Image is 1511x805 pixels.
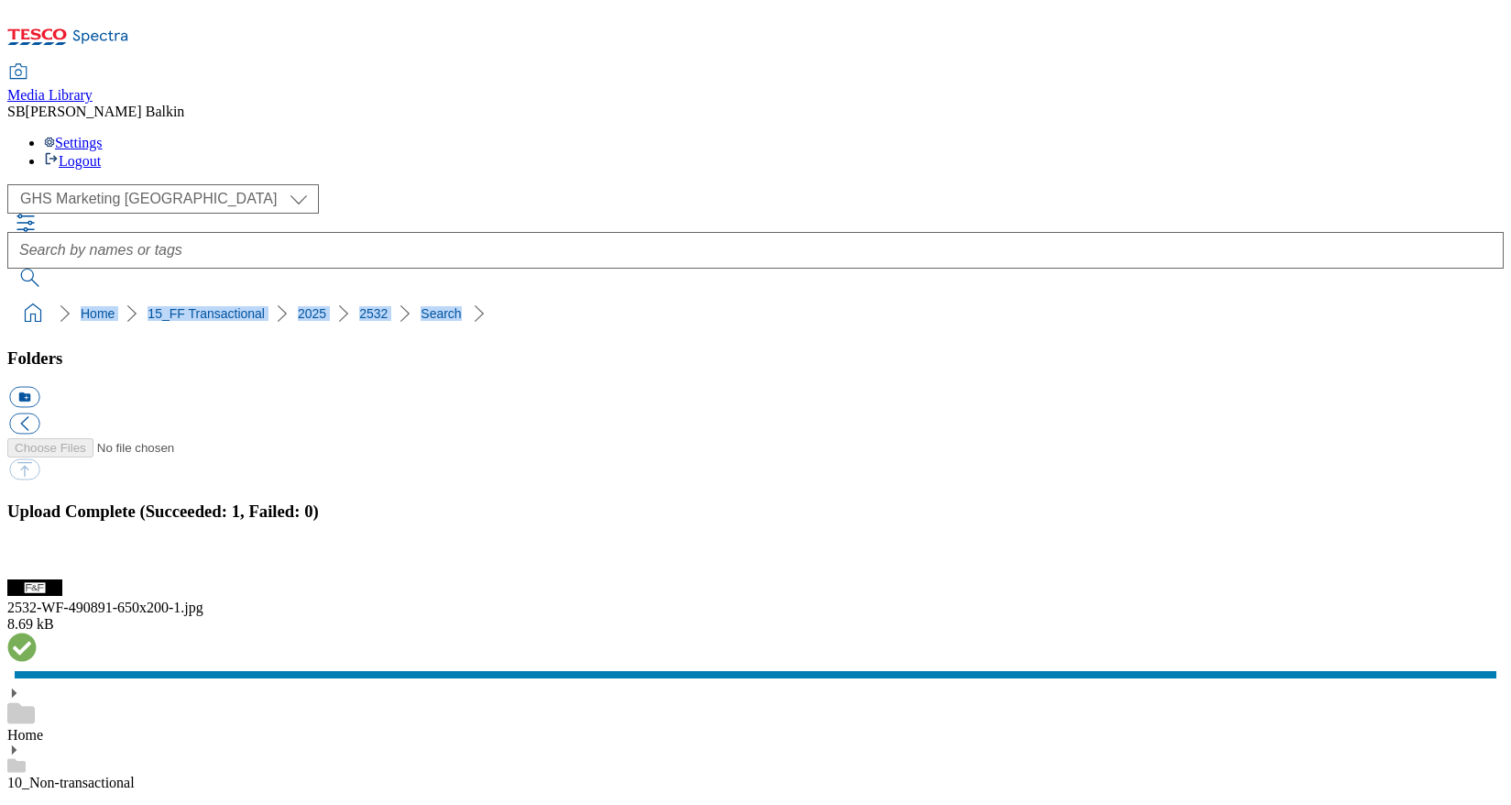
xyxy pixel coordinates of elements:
a: Search [421,306,461,321]
div: 2532-WF-490891-650x200-1.jpg [7,600,1504,616]
span: Media Library [7,87,93,103]
nav: breadcrumb [7,296,1504,331]
a: 2025 [298,306,326,321]
a: Logout [44,153,101,169]
span: SB [7,104,26,119]
span: [PERSON_NAME] Balkin [26,104,185,119]
h3: Folders [7,348,1504,369]
a: home [18,299,48,328]
input: Search by names or tags [7,232,1504,269]
a: Settings [44,135,103,150]
a: 10_Non-transactional [7,775,135,790]
a: 15_FF Transactional [148,306,265,321]
h3: Upload Complete (Succeeded: 1, Failed: 0) [7,502,1504,522]
a: 2532 [359,306,388,321]
a: Media Library [7,65,93,104]
a: Home [81,306,115,321]
div: 8.69 kB [7,616,1504,633]
a: Home [7,727,43,743]
img: preview [7,579,62,596]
